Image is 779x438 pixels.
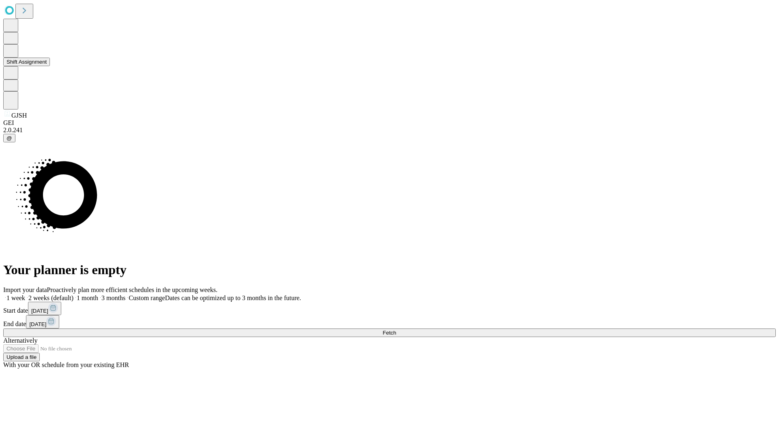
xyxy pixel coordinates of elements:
[3,328,776,337] button: Fetch
[3,302,776,315] div: Start date
[3,353,40,361] button: Upload a file
[129,294,165,301] span: Custom range
[3,337,37,344] span: Alternatively
[6,294,25,301] span: 1 week
[11,112,27,119] span: GJSH
[3,58,50,66] button: Shift Assignment
[3,134,15,142] button: @
[3,361,129,368] span: With your OR schedule from your existing EHR
[31,308,48,314] span: [DATE]
[3,315,776,328] div: End date
[6,135,12,141] span: @
[29,321,46,327] span: [DATE]
[165,294,301,301] span: Dates can be optimized up to 3 months in the future.
[3,127,776,134] div: 2.0.241
[26,315,59,328] button: [DATE]
[28,302,61,315] button: [DATE]
[383,330,396,336] span: Fetch
[47,286,217,293] span: Proactively plan more efficient schedules in the upcoming weeks.
[28,294,73,301] span: 2 weeks (default)
[77,294,98,301] span: 1 month
[3,119,776,127] div: GEI
[3,286,47,293] span: Import your data
[3,262,776,277] h1: Your planner is empty
[101,294,125,301] span: 3 months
